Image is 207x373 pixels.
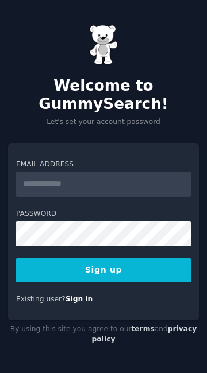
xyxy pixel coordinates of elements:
[89,25,118,65] img: Gummy Bear
[16,258,191,282] button: Sign up
[131,325,154,333] a: terms
[66,295,93,303] a: Sign in
[92,325,197,343] a: privacy policy
[16,209,191,219] label: Password
[16,295,66,303] span: Existing user?
[16,160,191,170] label: Email Address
